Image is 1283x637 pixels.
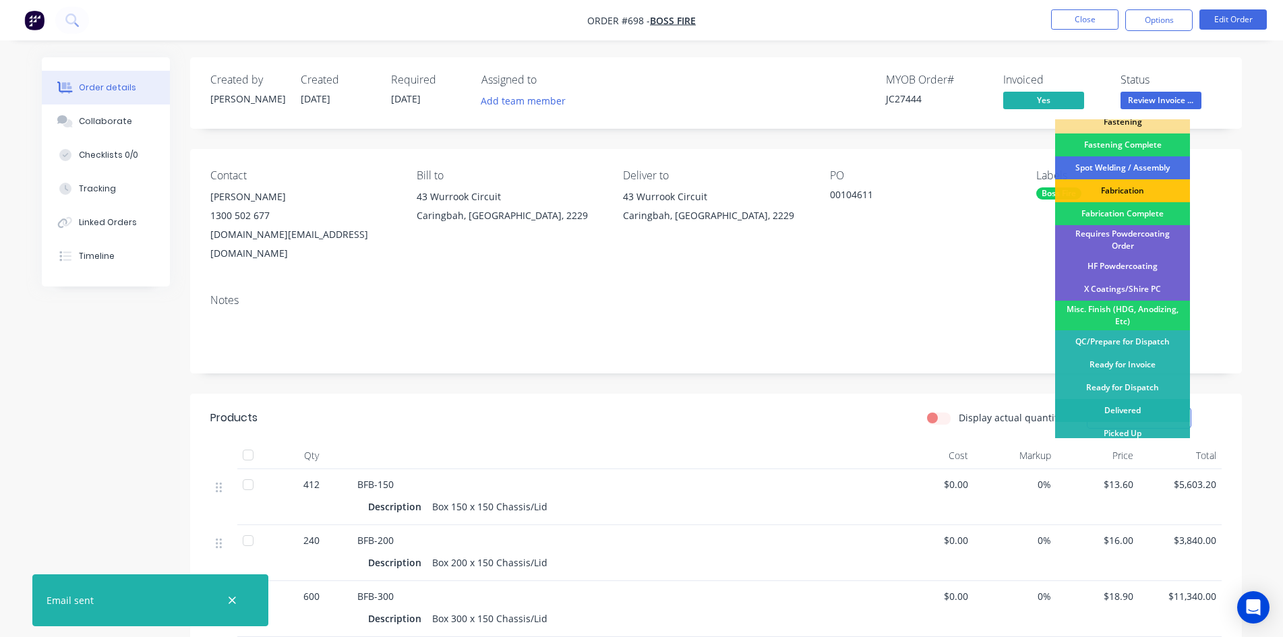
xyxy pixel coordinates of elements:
[391,73,465,86] div: Required
[1055,156,1190,179] div: Spot Welding / Assembly
[1144,533,1216,547] span: $3,840.00
[210,73,285,86] div: Created by
[959,411,1071,425] label: Display actual quantities
[1062,589,1134,603] span: $18.90
[210,206,395,225] div: 1300 502 677
[623,169,808,182] div: Deliver to
[42,71,170,104] button: Order details
[210,294,1222,307] div: Notes
[891,442,974,469] div: Cost
[650,14,696,27] a: Boss Fire
[368,497,427,516] div: Description
[1121,92,1201,112] button: Review Invoice ...
[210,225,395,263] div: [DOMAIN_NAME][EMAIL_ADDRESS][DOMAIN_NAME]
[47,593,94,607] div: Email sent
[1062,533,1134,547] span: $16.00
[886,73,987,86] div: MYOB Order #
[1144,477,1216,491] span: $5,603.20
[303,477,320,491] span: 412
[357,590,394,603] span: BFB-300
[897,589,969,603] span: $0.00
[473,92,572,110] button: Add team member
[1055,202,1190,225] div: Fabrication Complete
[210,187,395,263] div: [PERSON_NAME]1300 502 677[DOMAIN_NAME][EMAIL_ADDRESS][DOMAIN_NAME]
[1036,187,1081,200] div: Boss Fire
[979,589,1051,603] span: 0%
[1062,477,1134,491] span: $13.60
[79,82,136,94] div: Order details
[587,14,650,27] span: Order #698 -
[427,609,553,628] div: Box 300 x 150 Chassis/Lid
[1003,92,1084,109] span: Yes
[303,589,320,603] span: 600
[1055,301,1190,330] div: Misc. Finish (HDG, Anodizing, Etc)
[79,250,115,262] div: Timeline
[42,172,170,206] button: Tracking
[42,239,170,273] button: Timeline
[301,73,375,86] div: Created
[1055,278,1190,301] div: X Coatings/Shire PC
[1055,179,1190,202] div: Fabrication
[830,169,1015,182] div: PO
[427,497,553,516] div: Box 150 x 150 Chassis/Lid
[368,609,427,628] div: Description
[42,138,170,172] button: Checklists 0/0
[1121,73,1222,86] div: Status
[391,92,421,105] span: [DATE]
[1055,330,1190,353] div: QC/Prepare for Dispatch
[1237,591,1270,624] div: Open Intercom Messenger
[1055,111,1190,133] div: Fastening
[979,533,1051,547] span: 0%
[1121,92,1201,109] span: Review Invoice ...
[42,206,170,239] button: Linked Orders
[1139,442,1222,469] div: Total
[623,187,808,231] div: 43 Wurrook CircuitCaringbah, [GEOGRAPHIC_DATA], 2229
[1055,422,1190,445] div: Picked Up
[301,92,330,105] span: [DATE]
[1055,376,1190,399] div: Ready for Dispatch
[417,206,601,225] div: Caringbah, [GEOGRAPHIC_DATA], 2229
[210,187,395,206] div: [PERSON_NAME]
[303,533,320,547] span: 240
[210,92,285,106] div: [PERSON_NAME]
[1055,133,1190,156] div: Fastening Complete
[417,169,601,182] div: Bill to
[979,477,1051,491] span: 0%
[830,187,998,206] div: 00104611
[1055,353,1190,376] div: Ready for Invoice
[1125,9,1193,31] button: Options
[79,149,138,161] div: Checklists 0/0
[210,169,395,182] div: Contact
[623,187,808,206] div: 43 Wurrook Circuit
[1144,589,1216,603] span: $11,340.00
[417,187,601,206] div: 43 Wurrook Circuit
[79,183,116,195] div: Tracking
[1003,73,1104,86] div: Invoiced
[24,10,44,30] img: Factory
[886,92,987,106] div: JC27444
[1055,255,1190,278] div: HF Powdercoating
[897,533,969,547] span: $0.00
[1051,9,1118,30] button: Close
[1056,442,1139,469] div: Price
[417,187,601,231] div: 43 Wurrook CircuitCaringbah, [GEOGRAPHIC_DATA], 2229
[357,534,394,547] span: BFB-200
[368,553,427,572] div: Description
[42,104,170,138] button: Collaborate
[897,477,969,491] span: $0.00
[974,442,1056,469] div: Markup
[481,92,573,110] button: Add team member
[1055,225,1190,255] div: Requires Powdercoating Order
[357,478,394,491] span: BFB-150
[79,115,132,127] div: Collaborate
[271,442,352,469] div: Qty
[1036,169,1221,182] div: Labels
[1199,9,1267,30] button: Edit Order
[79,216,137,229] div: Linked Orders
[481,73,616,86] div: Assigned to
[1055,399,1190,422] div: Delivered
[427,553,553,572] div: Box 200 x 150 Chassis/Lid
[210,410,258,426] div: Products
[623,206,808,225] div: Caringbah, [GEOGRAPHIC_DATA], 2229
